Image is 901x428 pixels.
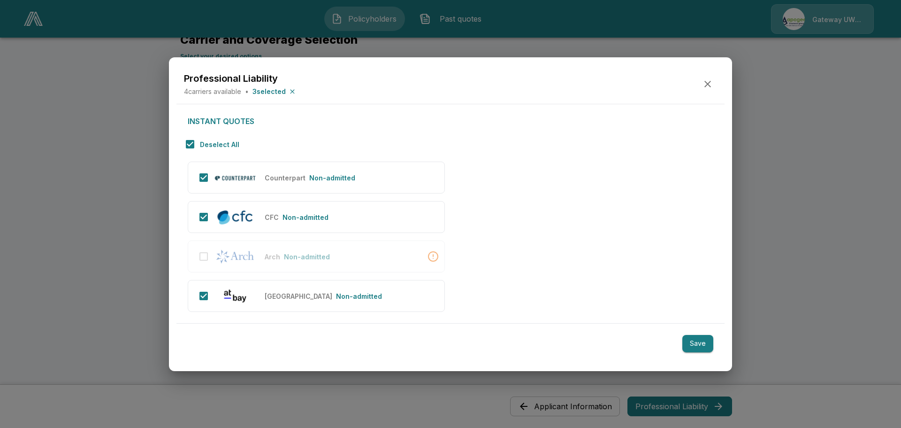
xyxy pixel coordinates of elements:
p: Deselect All [200,140,239,149]
p: 4 carriers available [184,86,241,96]
img: Counterpart [214,170,257,186]
img: Arch [214,248,257,265]
p: At-Bay [265,291,332,301]
h5: Professional Liability [184,72,297,85]
p: Non-admitted [336,291,382,301]
p: 3 selected [252,86,286,96]
p: Instant Quotes [188,116,445,127]
img: CFC [214,208,257,226]
p: Non-admitted [309,173,355,183]
div: • The selected NAICS code is not within Arch's preferred industries. [428,251,439,262]
p: CFC [265,212,279,222]
p: Arch [265,252,280,262]
p: • [245,86,249,96]
p: Counterpart [265,173,305,183]
img: At-Bay [214,288,257,304]
p: Non-admitted [283,212,328,222]
button: Save [682,335,713,352]
p: Non-admitted [284,252,330,262]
